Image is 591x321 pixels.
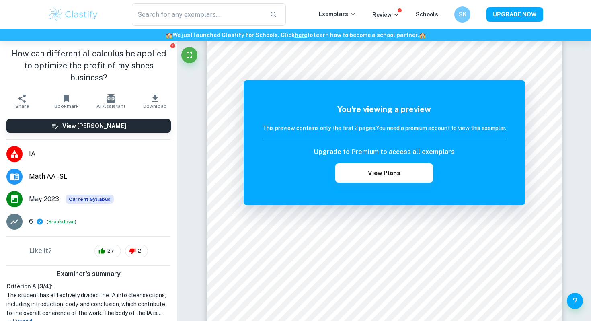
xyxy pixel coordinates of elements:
button: Fullscreen [181,47,197,63]
span: 2 [133,247,146,255]
a: here [295,32,307,38]
button: Breakdown [48,218,75,225]
span: Bookmark [54,103,79,109]
button: Report issue [170,43,176,49]
h1: How can differential calculus be applied to optimize the profit of my shoes business? [6,47,171,84]
h6: Upgrade to Premium to access all exemplars [314,147,455,157]
p: 6 [29,217,33,226]
button: Help and Feedback [567,293,583,309]
h6: Like it? [29,246,52,256]
h5: You're viewing a preview [263,103,506,115]
span: Math AA - SL [29,172,171,181]
button: Bookmark [44,90,88,113]
span: IA [29,149,171,159]
button: View [PERSON_NAME] [6,119,171,133]
h6: Examiner's summary [3,269,174,279]
button: SK [454,6,470,23]
p: Review [372,10,400,19]
h6: This preview contains only the first 2 pages. You need a premium account to view this exemplar. [263,123,506,132]
h6: We just launched Clastify for Schools. Click to learn how to become a school partner. [2,31,589,39]
h6: Criterion A [ 3 / 4 ]: [6,282,171,291]
h6: SK [458,10,467,19]
span: Download [143,103,167,109]
span: 🏫 [419,32,426,38]
button: UPGRADE NOW [486,7,543,22]
span: 🏫 [166,32,172,38]
h6: View [PERSON_NAME] [62,121,126,130]
a: Schools [416,11,438,18]
img: Clastify logo [48,6,99,23]
span: Share [15,103,29,109]
img: AI Assistant [107,94,115,103]
input: Search for any exemplars... [132,3,263,26]
span: ( ) [47,218,76,226]
span: Current Syllabus [66,195,114,204]
button: Download [133,90,177,113]
h1: The student has effectively divided the IA into clear sections, including introduction, body, and... [6,291,171,317]
span: 27 [103,247,119,255]
button: View Plans [335,163,433,183]
p: Exemplars [319,10,356,19]
div: This exemplar is based on the current syllabus. Feel free to refer to it for inspiration/ideas wh... [66,195,114,204]
span: May 2023 [29,194,59,204]
span: AI Assistant [96,103,125,109]
button: AI Assistant [89,90,133,113]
